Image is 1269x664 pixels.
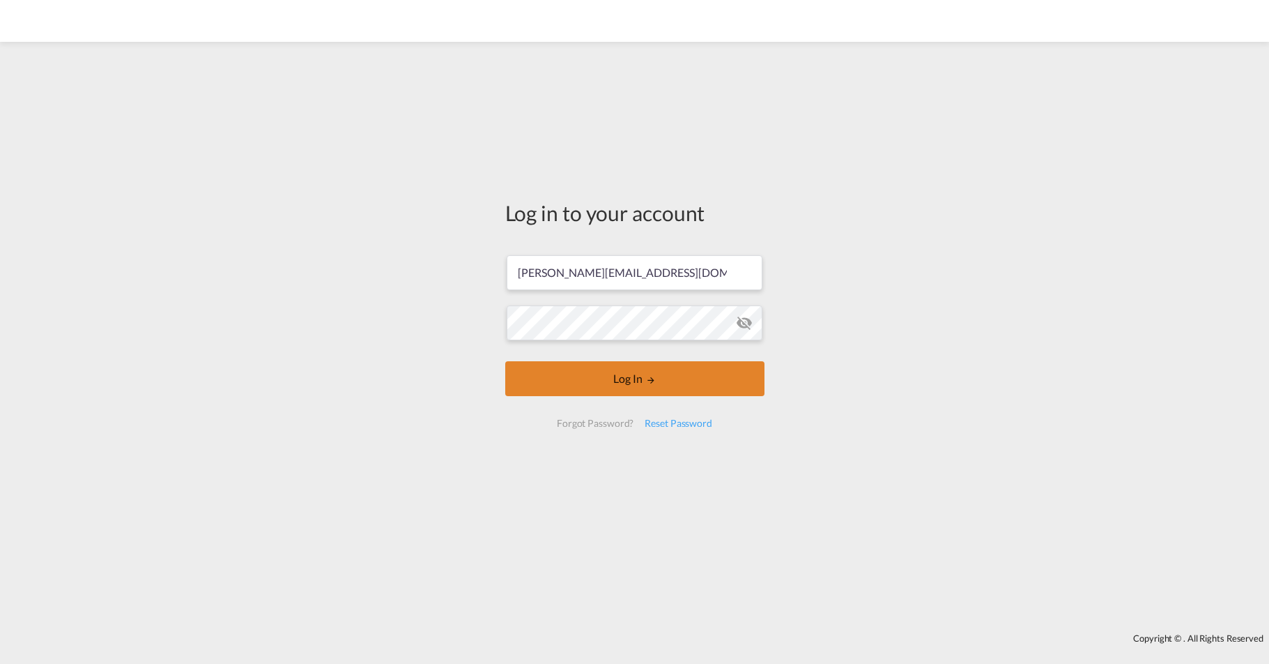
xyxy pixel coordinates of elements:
[551,411,639,436] div: Forgot Password?
[736,315,753,331] md-icon: icon-eye-off
[639,411,718,436] div: Reset Password
[507,255,762,290] input: Enter email/phone number
[505,361,764,396] button: LOGIN
[505,198,764,227] div: Log in to your account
